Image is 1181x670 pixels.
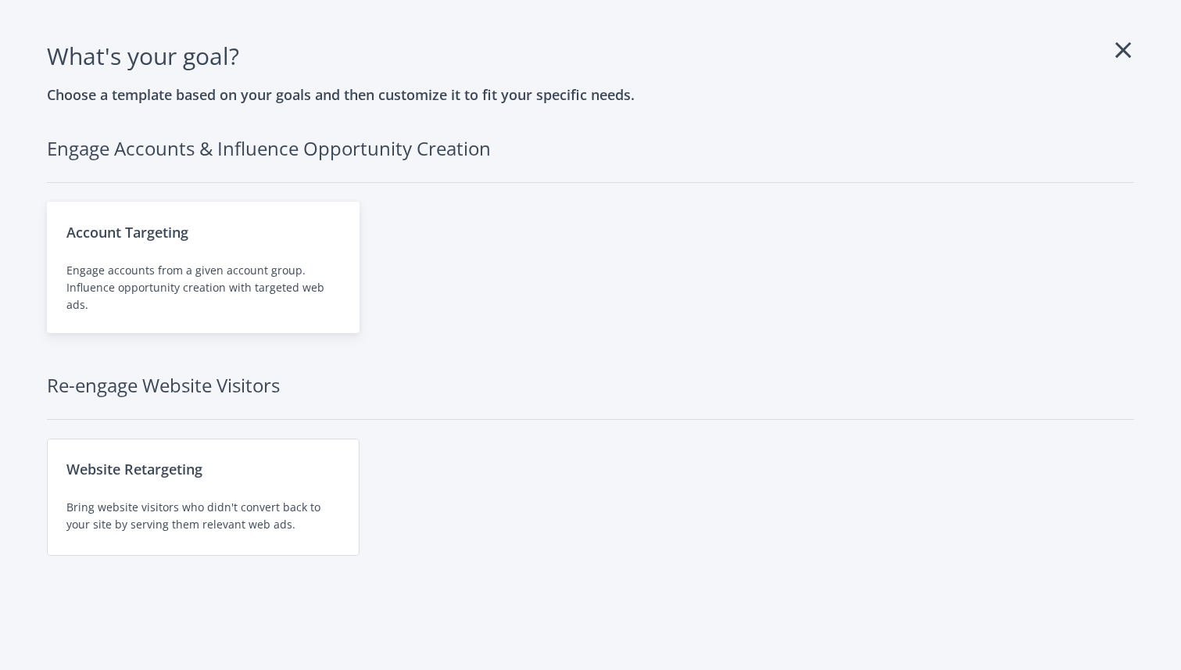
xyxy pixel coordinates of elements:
[47,371,1134,420] h2: Re-engage Website Visitors
[47,134,1134,183] h2: Engage Accounts & Influence Opportunity Creation
[47,84,1134,106] h3: Choose a template based on your goals and then customize it to fit your specific needs.
[66,221,340,243] div: Account Targeting
[66,499,340,533] div: Bring website visitors who didn't convert back to your site by serving them relevant web ads.
[47,38,1134,74] h1: What's your goal ?
[66,458,340,480] div: Website Retargeting
[66,262,340,314] div: Engage accounts from a given account group. Influence opportunity creation with targeted web ads.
